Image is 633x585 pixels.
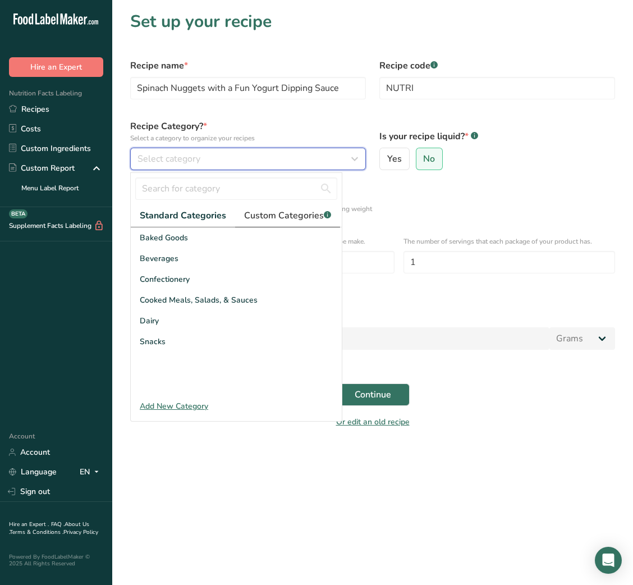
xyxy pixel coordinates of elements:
div: Custom Report [9,162,75,174]
h1: Set up your recipe [130,9,615,34]
span: Yes [387,153,402,164]
a: Privacy Policy [63,528,98,536]
span: Select category [137,152,200,166]
a: FAQ . [51,520,65,528]
a: Hire an Expert . [9,520,49,528]
span: Continue [355,388,391,401]
input: Type your recipe name here [130,77,366,99]
div: Specify the number of servings the recipe makes OR Fix a specific serving weight [130,204,615,214]
div: Add New Category [131,400,342,412]
input: Search for category [135,177,337,200]
div: Open Intercom Messenger [595,547,622,574]
label: Recipe name [130,59,366,72]
span: Beverages [140,253,178,264]
span: Custom Categories [244,209,331,222]
input: Type your recipe code here [379,77,615,99]
p: Select a category to organize your recipes [130,133,366,143]
label: Recipe code [379,59,615,72]
div: EN [80,465,103,479]
label: Recipe Category? [130,120,366,143]
p: The number of servings that each package of your product has. [403,236,615,246]
p: Add recipe serving size. [130,313,615,323]
span: Cooked Meals, Salads, & Sauces [140,294,258,306]
a: Or edit an old recipe [336,417,410,427]
span: Snacks [140,336,166,348]
div: Powered By FoodLabelMaker © 2025 All Rights Reserved [9,554,103,567]
div: Define serving size details [130,190,615,204]
button: Hire an Expert [9,57,103,77]
span: Dairy [140,315,159,327]
span: Confectionery [140,273,190,285]
div: BETA [9,209,27,218]
button: Continue [336,383,410,406]
div: OR [123,280,146,290]
a: About Us . [9,520,89,536]
button: Select category [130,148,366,170]
span: Standard Categories [140,209,226,222]
span: No [423,153,435,164]
span: Baked Goods [140,232,188,244]
a: Terms & Conditions . [10,528,63,536]
a: Language [9,462,57,482]
label: Is your recipe liquid? [379,130,615,143]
